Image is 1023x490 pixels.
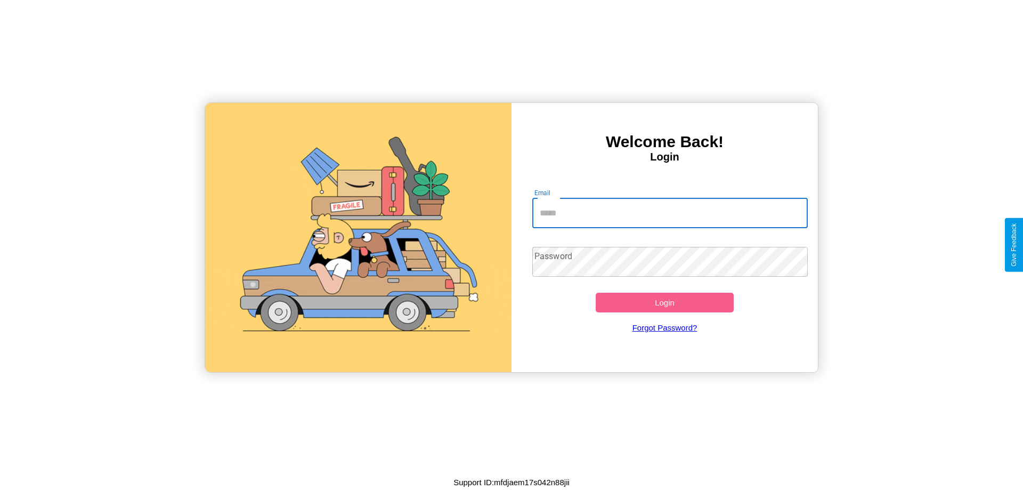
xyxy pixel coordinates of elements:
button: Login [596,293,734,312]
p: Support ID: mfdjaem17s042n88jii [453,475,570,489]
a: Forgot Password? [527,312,803,343]
h3: Welcome Back! [511,133,818,151]
img: gif [205,103,511,372]
h4: Login [511,151,818,163]
div: Give Feedback [1010,223,1018,267]
label: Email [534,188,551,197]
